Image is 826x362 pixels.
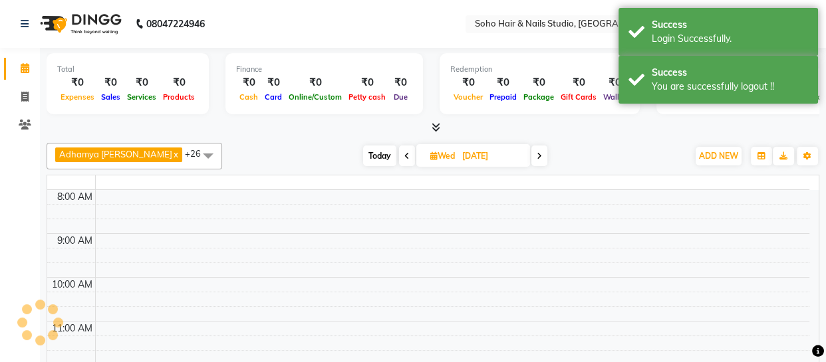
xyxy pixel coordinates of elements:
div: Login Successfully. [652,32,808,46]
span: Card [261,92,285,102]
span: Gift Cards [557,92,600,102]
div: ₹0 [557,75,600,90]
span: Expenses [57,92,98,102]
span: Sales [98,92,124,102]
div: Success [652,18,808,32]
img: logo [34,5,125,43]
span: Services [124,92,160,102]
div: ₹0 [600,75,629,90]
div: 11:00 AM [49,321,95,335]
span: Voucher [450,92,486,102]
div: ₹0 [98,75,124,90]
div: Finance [236,64,412,75]
div: 8:00 AM [55,190,95,204]
a: x [172,149,178,159]
div: ₹0 [486,75,520,90]
span: Petty cash [345,92,389,102]
span: +26 [185,148,211,159]
div: ₹0 [285,75,345,90]
span: Wed [427,151,458,161]
span: Cash [236,92,261,102]
div: Redemption [450,64,629,75]
span: Due [390,92,411,102]
span: Wallet [600,92,629,102]
div: 10:00 AM [49,278,95,292]
div: Success [652,66,808,80]
div: ₹0 [236,75,261,90]
div: Total [57,64,198,75]
div: ₹0 [261,75,285,90]
div: 9:00 AM [55,234,95,248]
input: 2025-09-03 [458,146,525,166]
div: You are successfully logout !! [652,80,808,94]
span: Products [160,92,198,102]
div: ₹0 [345,75,389,90]
span: Today [363,145,396,166]
b: 08047224946 [146,5,205,43]
span: Prepaid [486,92,520,102]
span: Adhamya [PERSON_NAME] [59,149,172,159]
div: ₹0 [160,75,198,90]
div: ₹0 [124,75,160,90]
div: ₹0 [450,75,486,90]
div: ₹0 [389,75,412,90]
button: ADD NEW [696,147,742,165]
div: ₹0 [520,75,557,90]
span: Online/Custom [285,92,345,102]
div: ₹0 [57,75,98,90]
span: Package [520,92,557,102]
span: ADD NEW [699,151,738,161]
